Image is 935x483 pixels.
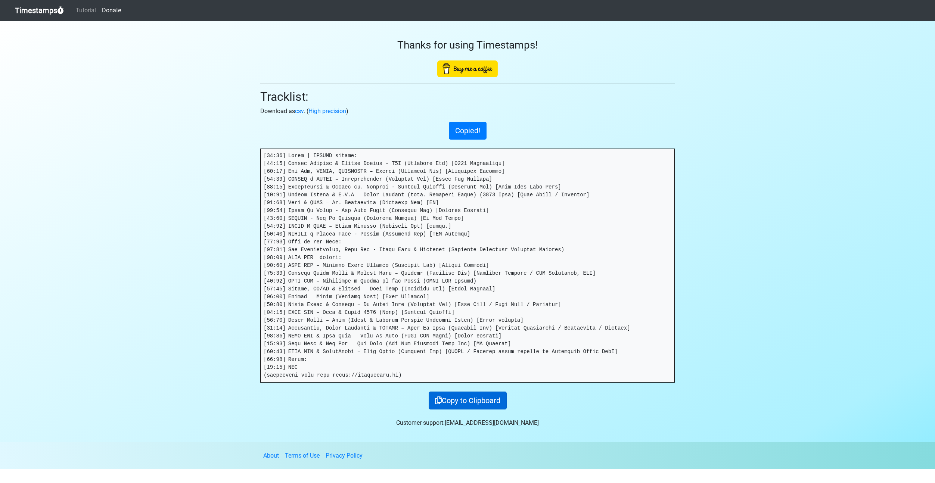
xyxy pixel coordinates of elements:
[449,122,487,140] button: Copied!
[898,446,926,474] iframe: Drift Widget Chat Controller
[260,107,675,116] p: Download as . ( )
[437,60,498,77] img: Buy Me A Coffee
[285,452,320,459] a: Terms of Use
[429,392,507,409] button: Copy to Clipboard
[326,452,363,459] a: Privacy Policy
[295,107,304,115] a: csv
[99,3,124,18] a: Donate
[260,90,675,104] h2: Tracklist:
[308,107,346,115] a: High precision
[261,149,674,382] pre: [34:36] Lorem | IPSUMD sitame: [44:15] Consec Adipisc & Elitse Doeius - T5I (Utlabore Etd) [0221 ...
[260,39,675,52] h3: Thanks for using Timestamps!
[73,3,99,18] a: Tutorial
[15,3,64,18] a: Timestamps
[263,452,279,459] a: About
